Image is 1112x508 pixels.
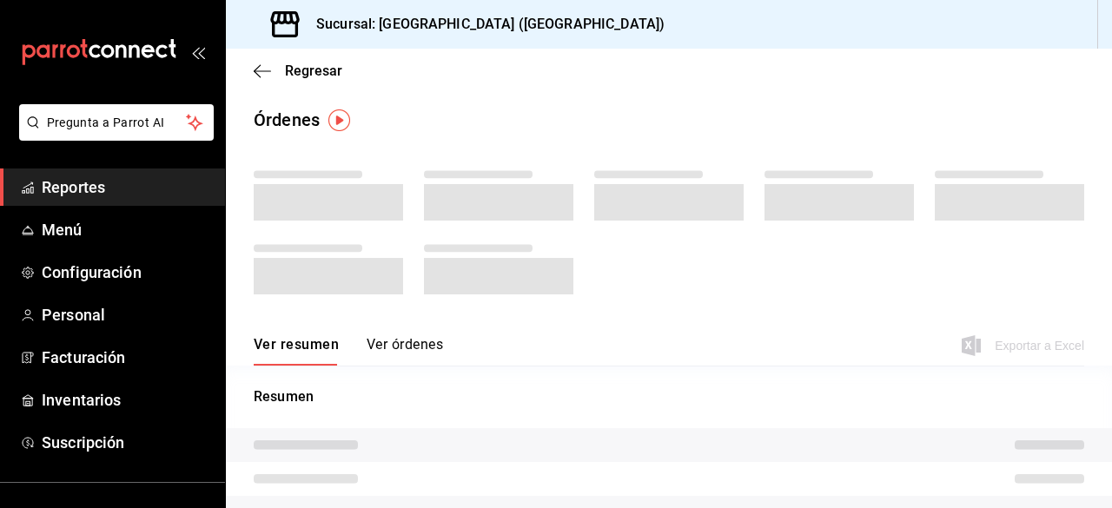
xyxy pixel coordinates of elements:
button: Pregunta a Parrot AI [19,104,214,141]
button: open_drawer_menu [191,45,205,59]
button: Ver órdenes [367,336,443,366]
span: Reportes [42,175,211,199]
span: Configuración [42,261,211,284]
div: Órdenes [254,107,320,133]
span: Facturación [42,346,211,369]
button: Regresar [254,63,342,79]
img: Tooltip marker [328,109,350,131]
p: Resumen [254,386,1084,407]
span: Pregunta a Parrot AI [47,114,187,132]
button: Ver resumen [254,336,339,366]
span: Menú [42,218,211,241]
a: Pregunta a Parrot AI [12,126,214,144]
div: navigation tabs [254,336,443,366]
span: Personal [42,303,211,327]
span: Regresar [285,63,342,79]
span: Inventarios [42,388,211,412]
span: Suscripción [42,431,211,454]
h3: Sucursal: [GEOGRAPHIC_DATA] ([GEOGRAPHIC_DATA]) [302,14,665,35]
